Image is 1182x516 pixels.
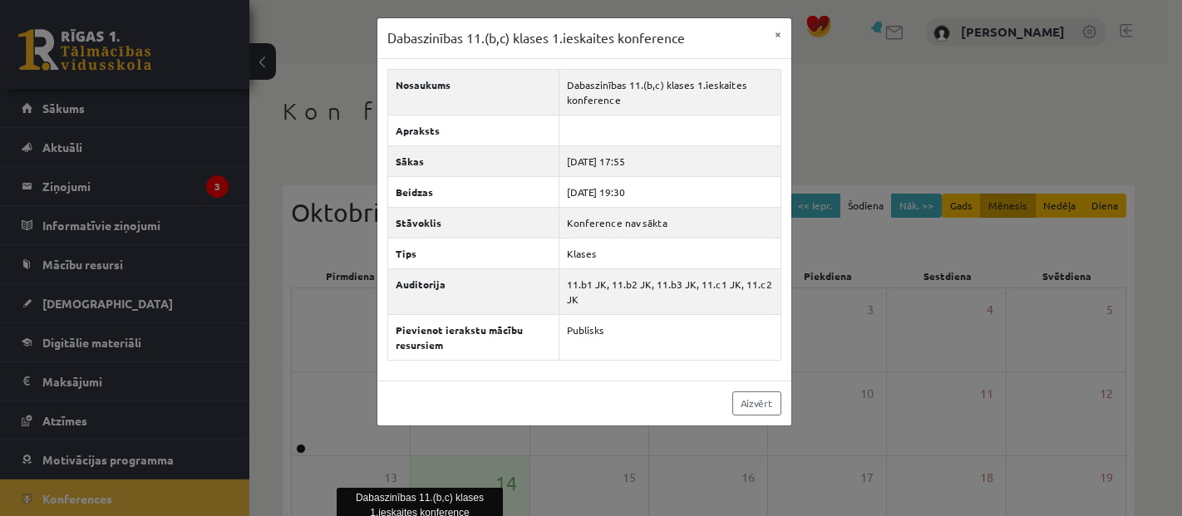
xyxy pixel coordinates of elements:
[765,18,791,50] button: ×
[387,238,559,268] th: Tips
[559,69,781,115] td: Dabaszinības 11.(b,c) klases 1.ieskaites konference
[559,145,781,176] td: [DATE] 17:55
[387,268,559,314] th: Auditorija
[387,145,559,176] th: Sākas
[387,28,685,48] h3: Dabaszinības 11.(b,c) klases 1.ieskaites konference
[387,115,559,145] th: Apraksts
[559,268,781,314] td: 11.b1 JK, 11.b2 JK, 11.b3 JK, 11.c1 JK, 11.c2 JK
[387,69,559,115] th: Nosaukums
[732,391,781,415] a: Aizvērt
[559,238,781,268] td: Klases
[559,314,781,360] td: Publisks
[387,176,559,207] th: Beidzas
[387,314,559,360] th: Pievienot ierakstu mācību resursiem
[559,176,781,207] td: [DATE] 19:30
[387,207,559,238] th: Stāvoklis
[559,207,781,238] td: Konference nav sākta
